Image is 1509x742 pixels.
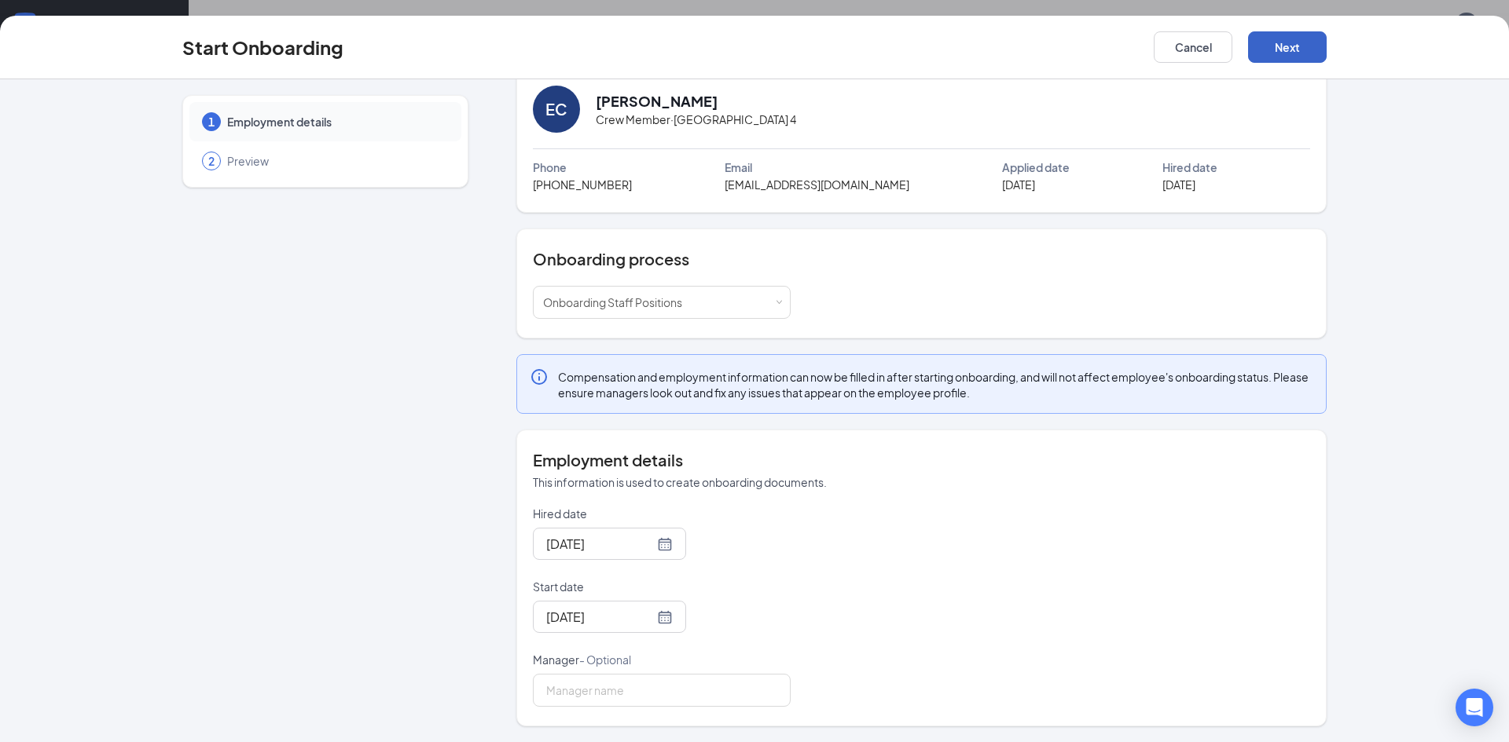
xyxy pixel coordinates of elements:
span: Employment details [227,114,446,130]
span: 2 [208,153,215,169]
svg: Info [530,367,549,386]
div: EC [545,98,567,120]
span: Hired date [1162,159,1217,176]
h3: Start Onboarding [182,34,343,60]
div: [object Object] [543,287,693,318]
span: Applied date [1002,159,1070,176]
span: [EMAIL_ADDRESS][DOMAIN_NAME] [725,176,909,193]
span: [DATE] [1002,176,1035,193]
span: [DATE] [1162,176,1195,193]
input: Aug 26, 2025 [546,534,654,554]
p: This information is used to create onboarding documents. [533,474,1310,490]
div: Open Intercom Messenger [1456,689,1493,726]
p: Hired date [533,506,791,521]
input: Sep 2, 2025 [546,607,654,627]
button: Next [1248,31,1327,63]
h2: [PERSON_NAME] [596,91,718,111]
span: Compensation and employment information can now be filled in after starting onboarding, and will ... [558,369,1313,400]
span: Phone [533,159,567,176]
span: [PHONE_NUMBER] [533,176,632,193]
span: Email [725,159,752,176]
span: 1 [208,114,215,130]
input: Manager name [533,674,791,707]
h4: Onboarding process [533,248,1310,270]
span: Crew Member · [GEOGRAPHIC_DATA] 4 [596,111,796,128]
p: Start date [533,579,791,594]
span: Preview [227,153,446,169]
p: Manager [533,652,791,667]
span: Onboarding Staff Positions [543,295,682,309]
h4: Employment details [533,449,1310,471]
button: Cancel [1154,31,1232,63]
span: - Optional [579,652,631,667]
